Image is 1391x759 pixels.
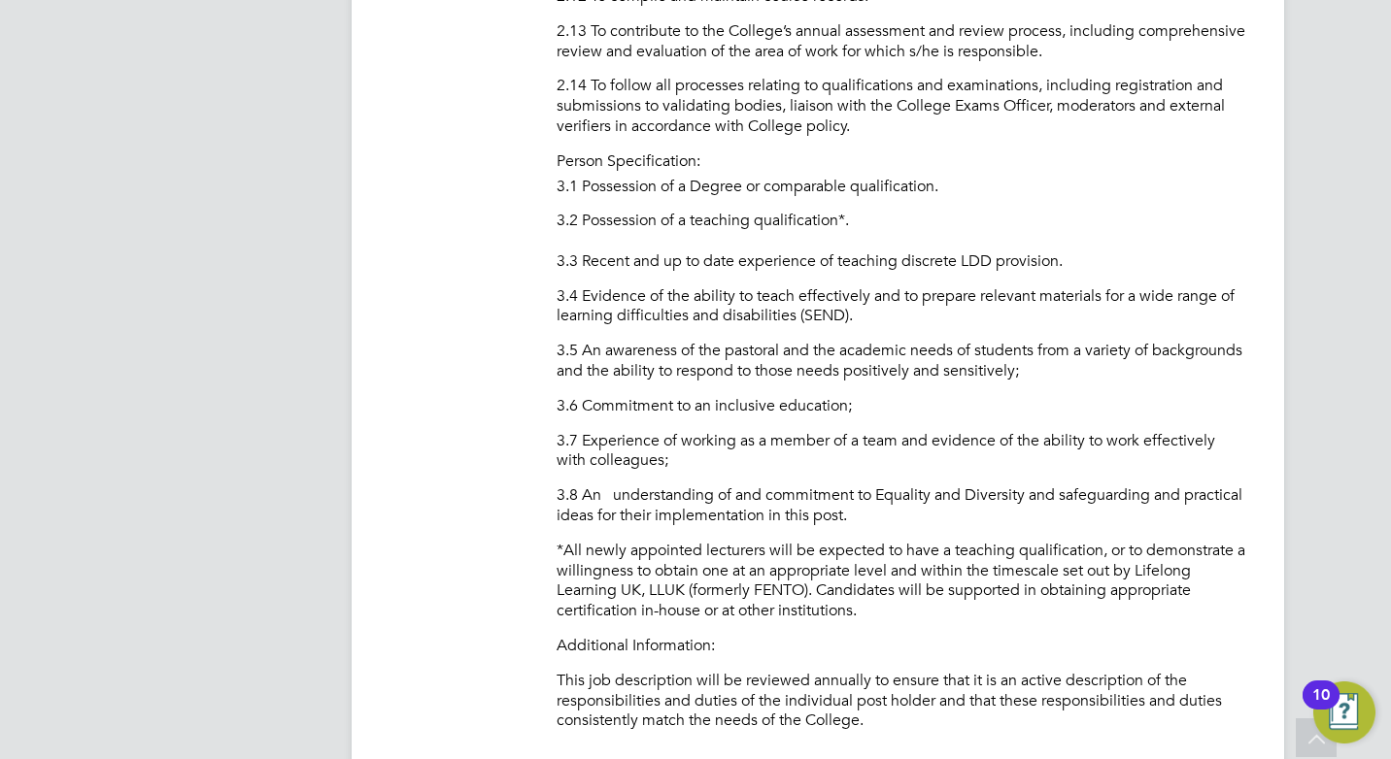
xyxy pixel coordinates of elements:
[1312,695,1330,720] div: 10
[557,151,1245,177] li: Person Specification:
[557,671,1245,731] p: This job description will be reviewed annually to ensure that it is an active description of the ...
[1313,681,1375,743] button: Open Resource Center, 10 new notifications
[557,541,1245,621] p: *All newly appointed lecturers will be expected to have a teaching qualification, or to demonstra...
[557,396,1245,416] p: 3.6 Commitment to an inclusive education;
[557,431,1245,472] p: 3.7 Experience of working as a member of a team and evidence of the ability to work effectively w...
[557,177,1245,197] p: 3.1 Possession of a Degree or comparable qualification.
[557,286,1245,327] p: 3.4 Evidence of the ability to teach effectively and to prepare relevant materials for a wide ran...
[557,341,1245,381] p: 3.5 An awareness of the pastoral and the academic needs of students from a variety of backgrounds...
[557,485,1245,526] p: 3.8 An understanding of and commitment to Equality and Diversity and safeguarding and practical i...
[557,636,1245,656] p: Additional Information:
[557,21,1245,62] p: 2.13 To contribute to the College’s annual assessment and review process, including comprehensive...
[557,76,1245,136] p: 2.14 To follow all processes relating to qualifications and examinations, including registration ...
[557,211,1245,271] p: 3.2 Possession of a teaching qualification*. 3.3 Recent and up to date experience of teaching dis...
